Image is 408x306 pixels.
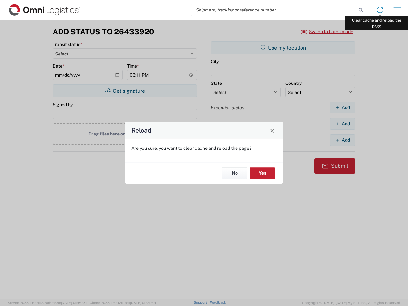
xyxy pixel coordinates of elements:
input: Shipment, tracking or reference number [191,4,356,16]
h4: Reload [131,126,151,135]
button: No [222,167,247,179]
button: Yes [250,167,275,179]
p: Are you sure, you want to clear cache and reload the page? [131,145,277,151]
button: Close [268,126,277,135]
